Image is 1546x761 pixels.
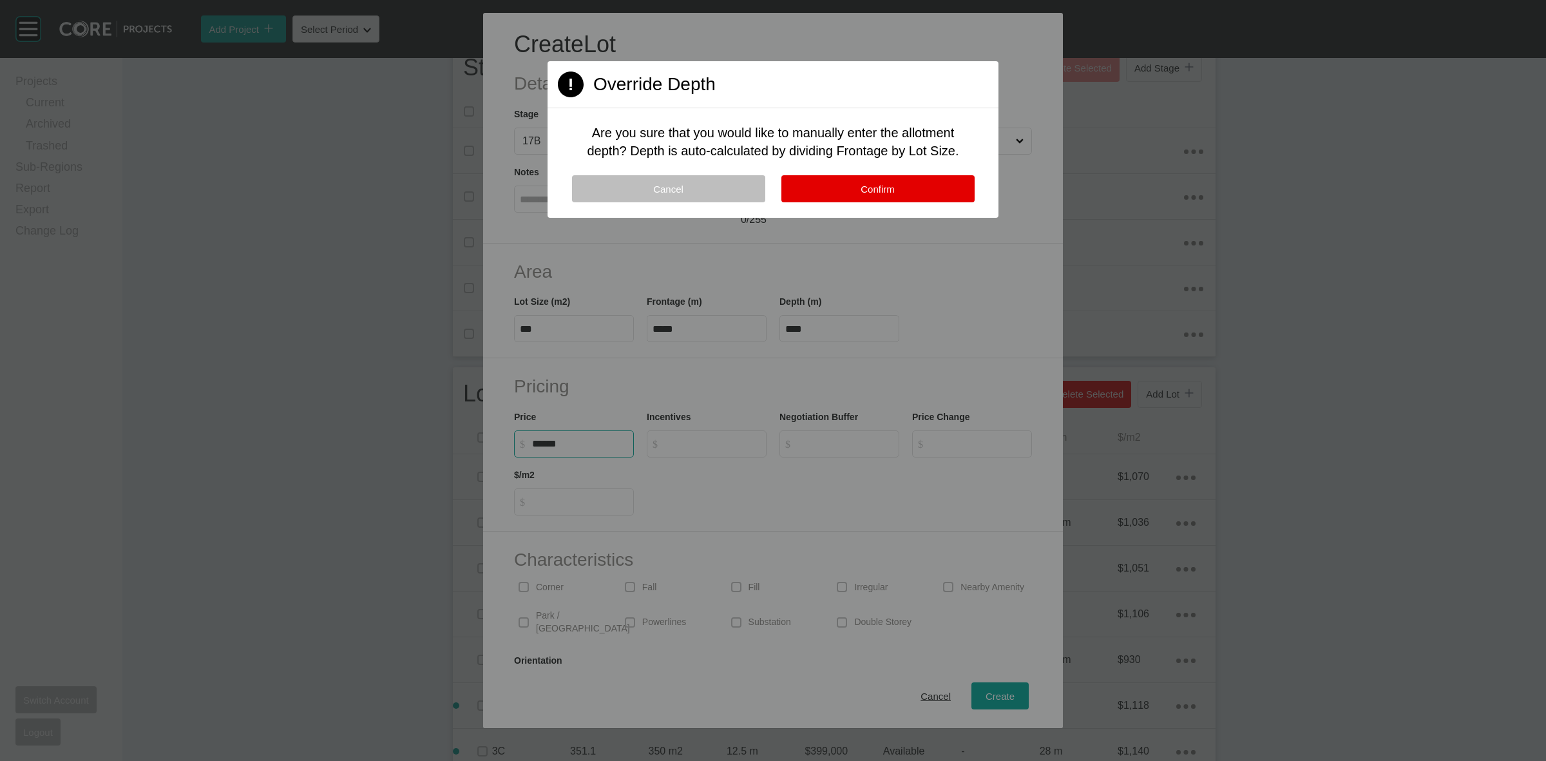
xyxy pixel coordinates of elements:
[781,175,975,202] button: Confirm
[653,184,683,195] span: Cancel
[578,124,968,160] p: Are you sure that you would like to manually enter the allotment depth? Depth is auto-calculated ...
[572,175,765,202] button: Cancel
[861,184,895,195] span: Confirm
[593,72,716,97] h2: Override Depth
